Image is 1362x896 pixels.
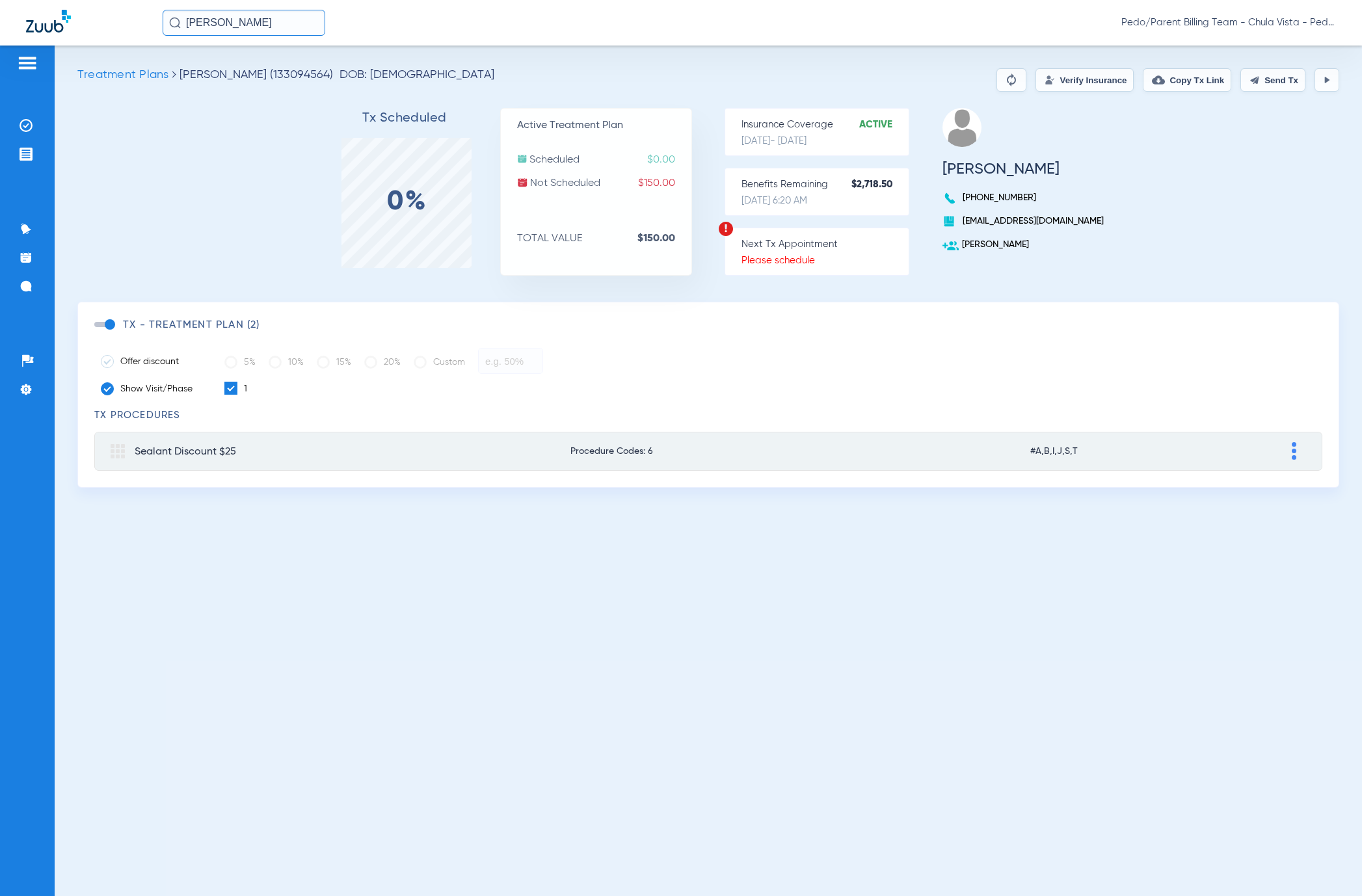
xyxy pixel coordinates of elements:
span: #A,B,I,J,S,T [1030,447,1184,456]
strong: $150.00 [637,232,691,245]
img: send.svg [1249,75,1260,85]
img: Reparse [1004,72,1019,88]
span: Sealant Discount $25 [135,447,236,457]
img: profile.png [942,108,981,147]
label: Custom [414,349,465,375]
h3: TX Procedures [94,409,1322,422]
img: play.svg [1322,75,1332,85]
mat-expansion-panel-header: Sealant Discount $25Procedure Codes: 6#A,B,I,J,S,T [94,432,1322,471]
img: group-dot-blue.svg [1292,442,1296,460]
label: Offer discount [101,355,205,368]
p: [PERSON_NAME] [942,238,1108,251]
p: [DATE] - [DATE] [741,135,909,148]
p: Scheduled [517,153,691,166]
span: $0.00 [647,153,691,166]
img: book.svg [942,215,955,228]
img: link-copy.png [1152,73,1165,86]
label: Show Visit/Phase [101,382,205,395]
img: group.svg [111,444,125,458]
label: 10% [269,349,304,375]
img: Search Icon [169,17,181,29]
span: [PERSON_NAME] (133094564) [180,69,333,81]
label: 0% [387,196,428,209]
h3: Tx Scheduled [308,112,500,125]
span: Pedo/Parent Billing Team - Chula Vista - Pedo | The Super Dentists [1121,16,1336,29]
p: Please schedule [741,254,909,267]
strong: $2,718.50 [851,178,909,191]
button: Copy Tx Link [1143,68,1231,92]
button: Verify Insurance [1035,68,1134,92]
p: TOTAL VALUE [517,232,691,245]
strong: Active [859,118,909,131]
img: voice-call-b.svg [942,191,959,205]
p: Active Treatment Plan [517,119,691,132]
img: Zuub Logo [26,10,71,33]
input: e.g. 50% [478,348,543,374]
span: Treatment Plans [77,69,168,81]
h3: TX - Treatment Plan (2) [123,319,260,332]
img: not-scheduled.svg [517,177,528,188]
p: [PHONE_NUMBER] [942,191,1108,204]
span: $150.00 [638,177,691,190]
p: [DATE] 6:20 AM [741,194,909,207]
span: Procedure Codes: 6 [570,447,928,456]
h3: [PERSON_NAME] [942,163,1108,176]
span: DOB: [DEMOGRAPHIC_DATA] [340,68,494,81]
button: Send Tx [1240,68,1305,92]
p: Benefits Remaining [741,178,909,191]
label: 15% [317,349,351,375]
img: add-user.svg [942,238,959,254]
p: Insurance Coverage [741,118,909,131]
img: hamburger-icon [17,55,38,71]
label: 5% [224,349,256,375]
label: 20% [364,349,401,375]
img: scheduled.svg [517,153,527,164]
p: Next Tx Appointment [741,238,909,251]
p: [EMAIL_ADDRESS][DOMAIN_NAME] [942,215,1108,228]
label: 1 [224,382,247,396]
p: Not Scheduled [517,177,691,190]
iframe: Chat Widget [1297,834,1362,896]
img: Verify Insurance [1045,75,1055,85]
input: Search for patients [163,10,325,36]
img: warning.svg [718,221,734,237]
